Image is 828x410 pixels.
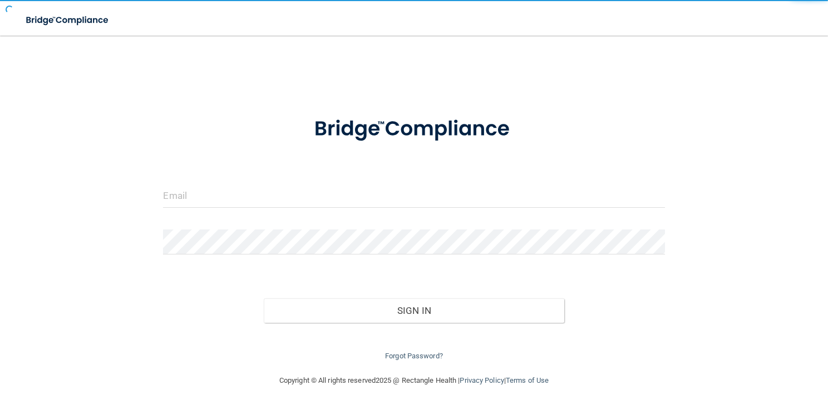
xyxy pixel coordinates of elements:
[506,376,549,384] a: Terms of Use
[385,352,443,360] a: Forgot Password?
[163,183,664,208] input: Email
[264,298,565,323] button: Sign In
[17,9,119,32] img: bridge_compliance_login_screen.278c3ca4.svg
[293,102,535,156] img: bridge_compliance_login_screen.278c3ca4.svg
[211,363,617,398] div: Copyright © All rights reserved 2025 @ Rectangle Health | |
[460,376,504,384] a: Privacy Policy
